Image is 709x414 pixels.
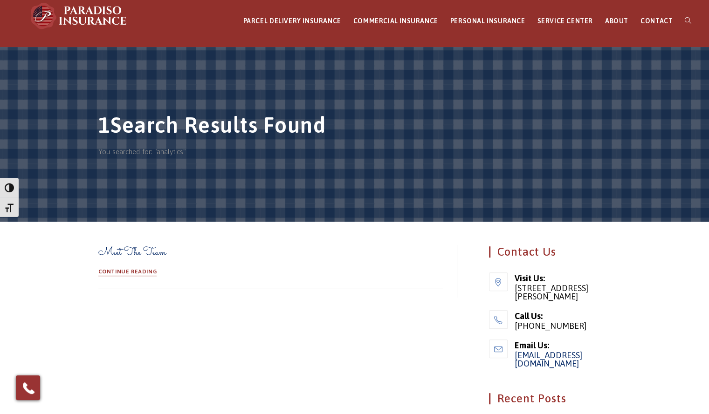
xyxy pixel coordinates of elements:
span: PARCEL DELIVERY INSURANCE [243,17,341,25]
img: Paradiso Insurance [28,2,131,30]
span: PERSONAL INSURANCE [450,17,525,25]
span: [PHONE_NUMBER] [515,322,610,330]
span: Email Us: [515,339,610,351]
span: 1 [98,113,111,137]
span: Call Us: [515,310,610,322]
span: Visit Us: [515,272,610,284]
h4: Contact Us [489,246,610,258]
div: You searched for: "analytics" [98,145,611,158]
img: Phone icon [21,380,36,395]
span: SERVICE CENTER [537,17,592,25]
span: [STREET_ADDRESS][PERSON_NAME] [515,284,610,301]
a: Meet The Team [98,244,166,261]
a: Continue Reading [98,269,157,276]
span: CONTACT [640,17,673,25]
span: ABOUT [605,17,628,25]
a: [EMAIL_ADDRESS][DOMAIN_NAME] [515,350,582,368]
span: COMMERCIAL INSURANCE [353,17,438,25]
h1: Search Results Found [98,110,611,145]
h4: Recent Posts [489,393,610,404]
